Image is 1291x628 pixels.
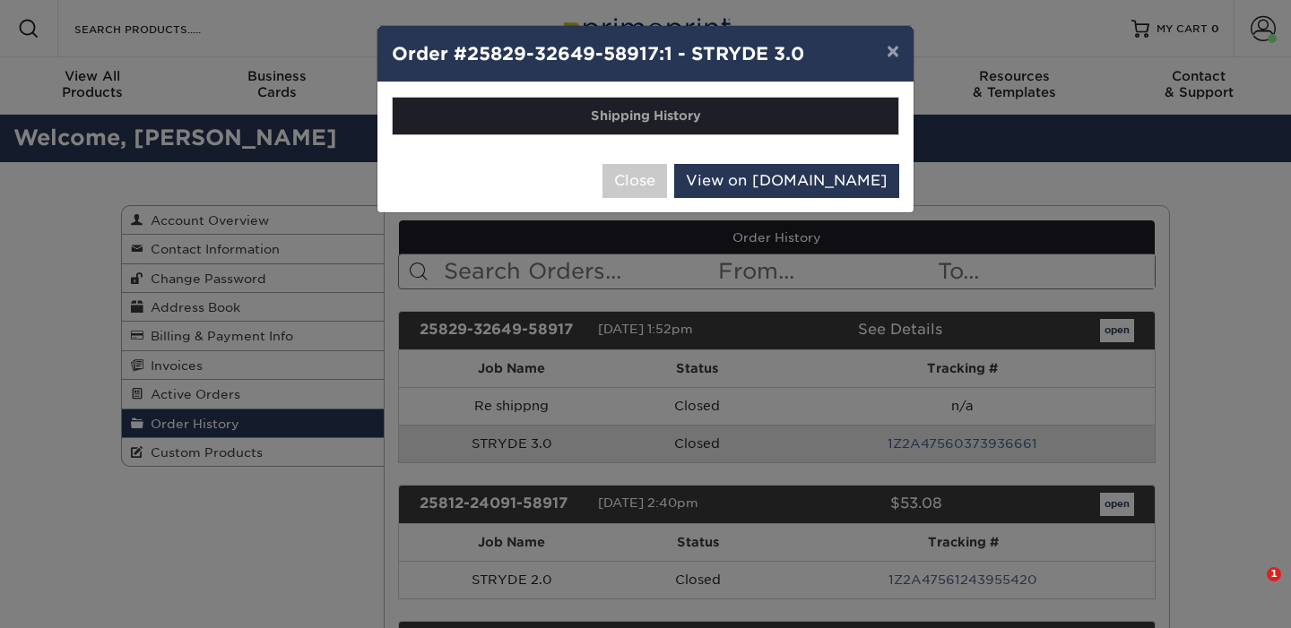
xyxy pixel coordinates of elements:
[674,164,899,198] a: View on [DOMAIN_NAME]
[1230,567,1273,610] iframe: Intercom live chat
[393,98,898,134] th: Shipping History
[872,26,914,76] button: ×
[1267,567,1281,581] span: 1
[392,40,899,67] h4: Order #25829-32649-58917:1 - STRYDE 3.0
[602,164,667,198] button: Close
